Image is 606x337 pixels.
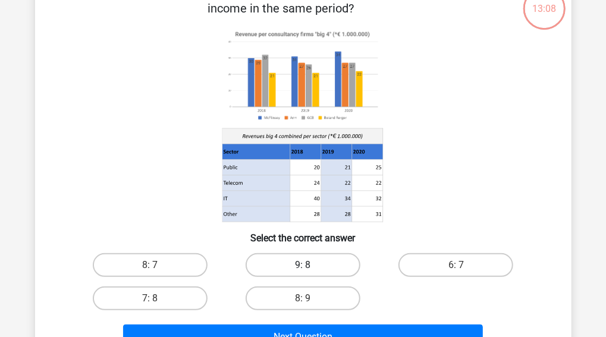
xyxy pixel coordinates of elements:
[246,253,360,277] label: 9: 8
[93,286,208,310] label: 7: 8
[93,253,208,277] label: 8: 7
[54,223,552,244] h6: Select the correct answer
[398,253,513,277] label: 6: 7
[246,286,360,310] label: 8: 9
